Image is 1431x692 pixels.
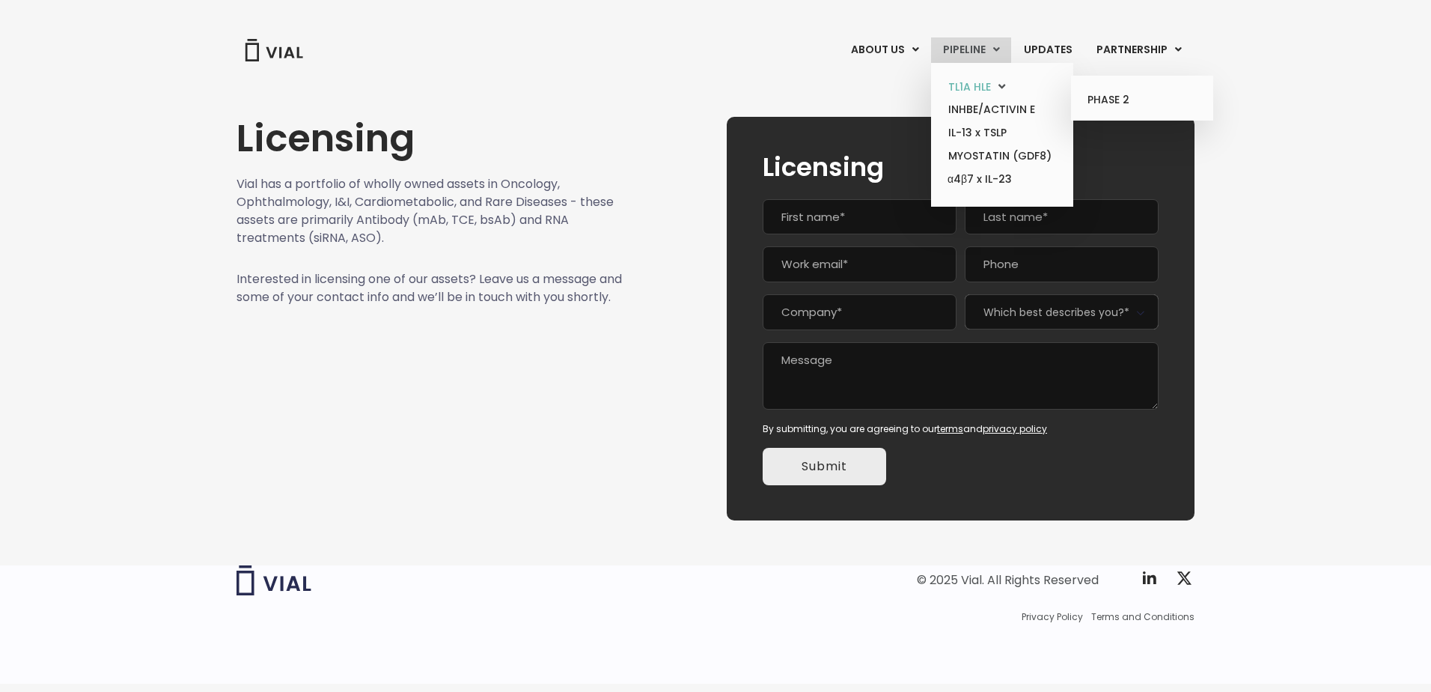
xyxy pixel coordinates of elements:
[1076,88,1207,112] a: PHASE 2
[763,153,1159,181] h2: Licensing
[936,121,1067,145] a: IL-13 x TSLP
[917,572,1099,589] div: © 2025 Vial. All Rights Reserved
[936,98,1067,121] a: INHBE/ACTIVIN E
[965,199,1159,235] input: Last name*
[763,294,956,330] input: Company*
[936,168,1067,192] a: α4β7 x IL-23
[763,246,956,282] input: Work email*
[965,294,1159,330] span: Which best describes you?*
[1022,610,1083,624] a: Privacy Policy
[1084,37,1194,63] a: PARTNERSHIPMenu Toggle
[237,117,623,160] h1: Licensing
[763,448,886,485] input: Submit
[1091,610,1194,624] a: Terms and Conditions
[965,246,1159,282] input: Phone
[237,565,311,595] img: Vial logo wih "Vial" spelled out
[244,39,304,61] img: Vial Logo
[763,422,1159,436] div: By submitting, you are agreeing to our and
[936,145,1067,168] a: MYOSTATIN (GDF8)
[839,37,930,63] a: ABOUT USMenu Toggle
[983,422,1047,435] a: privacy policy
[763,199,956,235] input: First name*
[937,422,963,435] a: terms
[936,76,1067,99] a: TL1A HLEMenu Toggle
[237,270,623,306] p: Interested in licensing one of our assets? Leave us a message and some of your contact info and w...
[931,37,1011,63] a: PIPELINEMenu Toggle
[237,175,623,247] p: Vial has a portfolio of wholly owned assets in Oncology, Ophthalmology, I&I, Cardiometabolic, and...
[1012,37,1084,63] a: UPDATES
